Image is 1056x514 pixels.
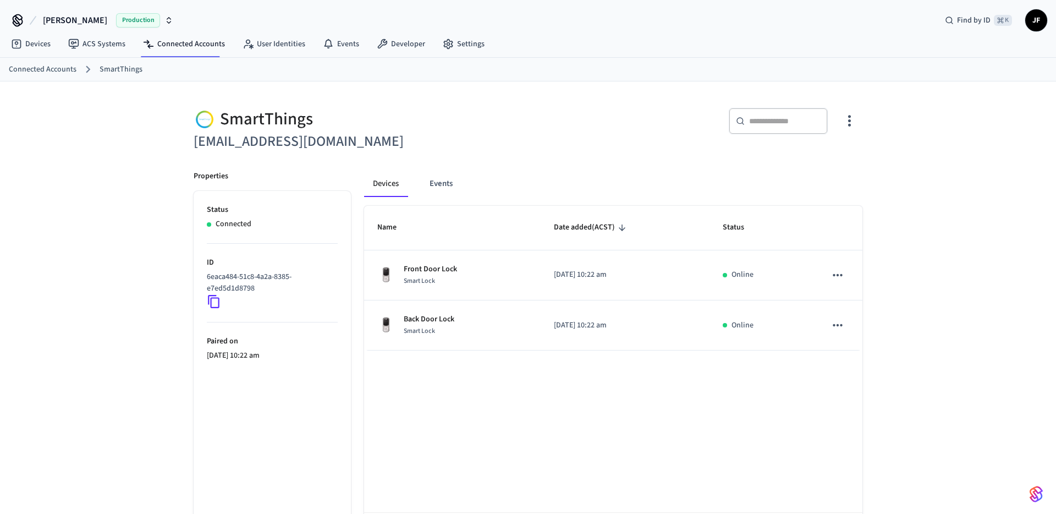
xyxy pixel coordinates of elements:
[434,34,493,54] a: Settings
[43,14,107,27] span: [PERSON_NAME]
[216,218,251,230] p: Connected
[404,276,435,286] span: Smart Lock
[1026,10,1046,30] span: JF
[377,316,395,334] img: Yale Assure Touchscreen Wifi Smart Lock, Satin Nickel, Front
[957,15,991,26] span: Find by ID
[368,34,434,54] a: Developer
[100,64,142,75] a: SmartThings
[732,320,754,331] p: Online
[404,326,435,336] span: Smart Lock
[314,34,368,54] a: Events
[421,171,461,197] button: Events
[1030,485,1043,503] img: SeamLogoGradient.69752ec5.svg
[1025,9,1047,31] button: JF
[207,350,338,362] p: [DATE] 10:22 am
[194,108,521,130] div: SmartThings
[207,336,338,347] p: Paired on
[723,219,758,236] span: Status
[554,219,629,236] span: Date added(ACST)
[936,10,1021,30] div: Find by ID⌘ K
[194,171,228,182] p: Properties
[377,266,395,284] img: Yale Assure Touchscreen Wifi Smart Lock, Satin Nickel, Front
[377,219,411,236] span: Name
[194,108,216,130] img: Smartthings Logo, Square
[404,314,454,325] p: Back Door Lock
[194,130,521,153] h6: [EMAIL_ADDRESS][DOMAIN_NAME]
[994,15,1012,26] span: ⌘ K
[59,34,134,54] a: ACS Systems
[554,320,696,331] p: [DATE] 10:22 am
[404,264,457,275] p: Front Door Lock
[207,204,338,216] p: Status
[207,257,338,269] p: ID
[234,34,314,54] a: User Identities
[116,13,160,28] span: Production
[9,64,76,75] a: Connected Accounts
[364,206,862,351] table: sticky table
[364,171,408,197] button: Devices
[2,34,59,54] a: Devices
[134,34,234,54] a: Connected Accounts
[364,171,862,197] div: connected account tabs
[732,269,754,281] p: Online
[554,269,696,281] p: [DATE] 10:22 am
[207,271,333,294] p: 6eaca484-51c8-4a2a-8385-e7ed5d1d8798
